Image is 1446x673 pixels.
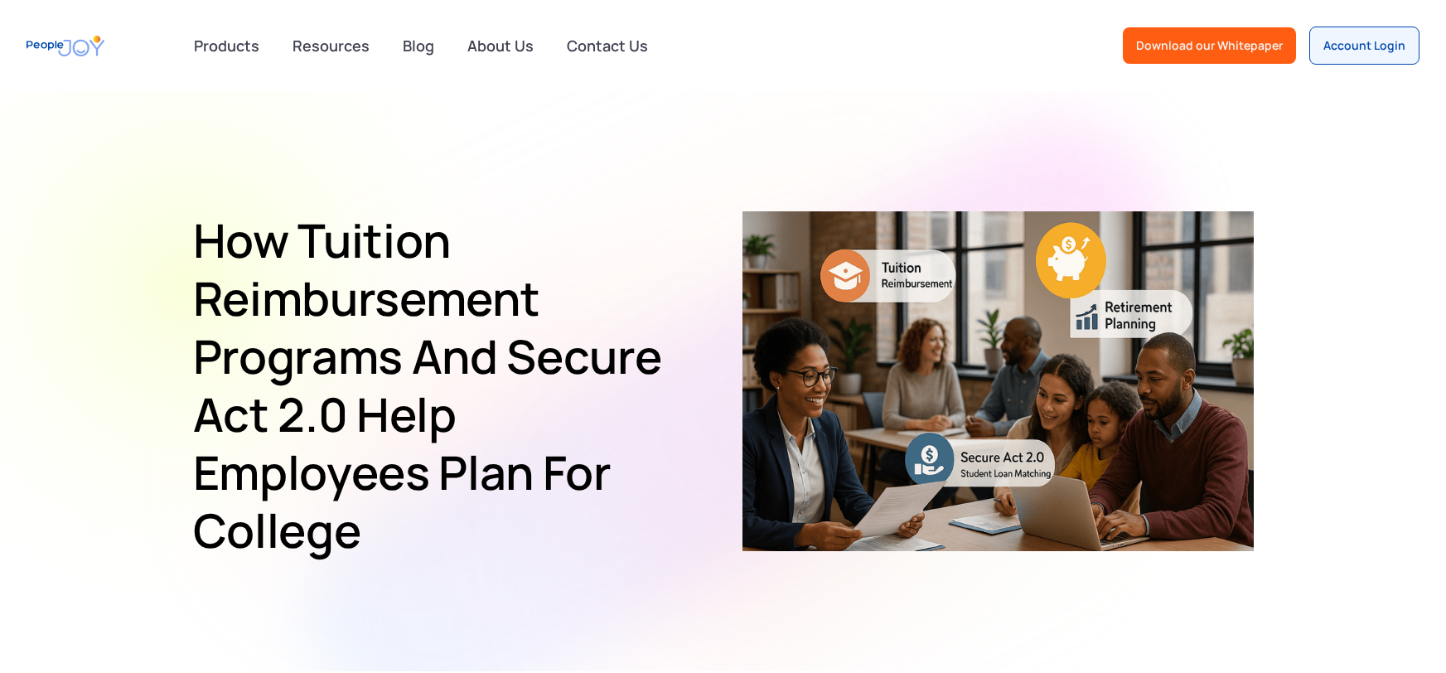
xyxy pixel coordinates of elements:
a: home [27,27,104,65]
a: About Us [457,27,544,64]
a: Account Login [1309,27,1419,65]
img: Employees and families discuss tuition reimbursement, Secure Act 2.0 student loan matching, and r... [742,91,1254,671]
div: Products [184,29,269,62]
a: Resources [283,27,380,64]
div: Download our Whitepaper [1136,37,1283,54]
a: Download our Whitepaper [1123,27,1296,64]
a: Contact Us [557,27,658,64]
div: Account Login [1323,37,1405,54]
a: Blog [393,27,444,64]
h1: How Tuition Reimbursement Programs and Secure Act 2.0 Help Employees Plan for College [193,211,693,559]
